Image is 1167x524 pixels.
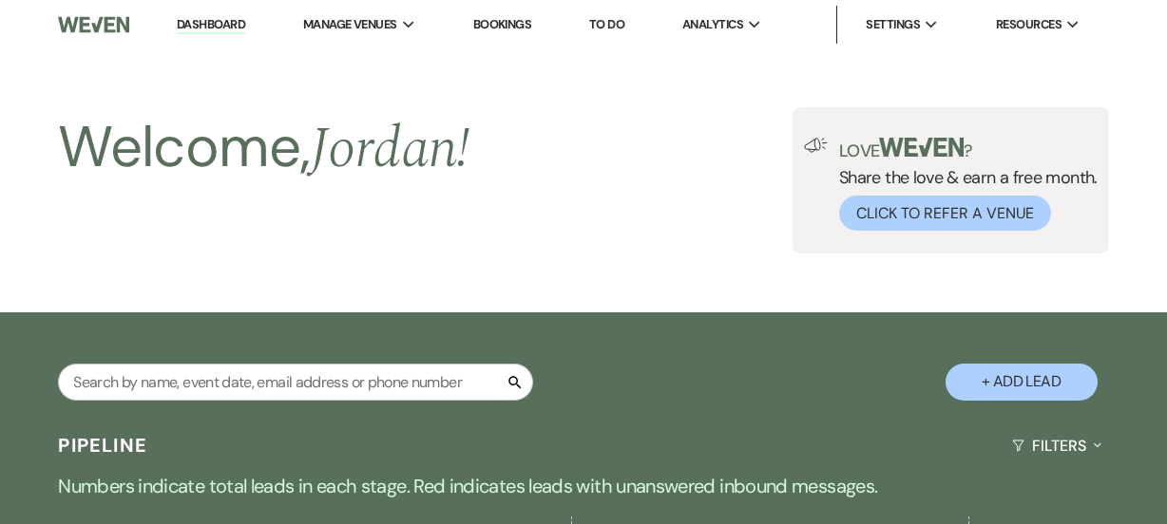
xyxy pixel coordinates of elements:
[839,196,1051,231] button: Click to Refer a Venue
[58,107,469,189] h2: Welcome,
[473,16,532,32] a: Bookings
[804,138,828,153] img: loud-speaker-illustration.svg
[1004,421,1108,471] button: Filters
[310,105,470,193] span: Jordan !
[58,364,533,401] input: Search by name, event date, email address or phone number
[828,138,1098,231] div: Share the love & earn a free month.
[177,16,245,34] a: Dashboard
[996,15,1062,34] span: Resources
[879,138,964,157] img: weven-logo-green.svg
[58,5,128,45] img: Weven Logo
[839,138,1098,159] p: Love ?
[589,16,624,32] a: To Do
[682,15,743,34] span: Analytics
[866,15,920,34] span: Settings
[303,15,397,34] span: Manage Venues
[58,432,147,458] h3: Pipeline
[946,364,1098,401] button: + Add Lead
